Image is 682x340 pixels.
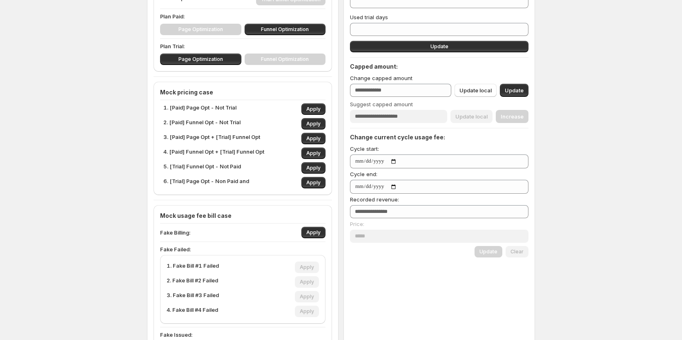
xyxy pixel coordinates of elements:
button: Update [350,41,528,52]
p: Plan Trial: [160,42,325,50]
span: Change capped amount [350,75,412,81]
p: 3. [Paid] Page Opt + [Trial] Funnel Opt [163,133,260,144]
span: Apply [306,179,321,186]
button: Update local [455,84,497,97]
p: 1. [Paid] Page Opt - Not Trial [163,103,236,115]
span: Cycle end: [350,171,377,177]
span: Update [430,43,448,50]
span: Suggest capped amount [350,101,413,107]
button: Apply [301,162,325,174]
span: Page Optimization [178,56,223,63]
p: 2. Fake Bill #2 Failed [167,276,218,288]
p: 2. [Paid] Funnel Opt - Not Trial [163,118,241,130]
p: Plan Paid: [160,12,325,20]
p: 3. Fake Bill #3 Failed [167,291,219,302]
p: 1. Fake Bill #1 Failed [167,262,219,273]
h4: Mock pricing case [160,88,325,96]
button: Page Optimization [160,54,241,65]
span: Price: [350,221,364,227]
span: Apply [306,106,321,112]
p: 6. [Trial] Page Opt - Non Paid and [163,177,249,188]
button: Apply [301,118,325,130]
p: Fake Issued: [160,331,325,339]
button: Apply [301,227,325,238]
span: Apply [306,135,321,142]
p: 4. [Paid] Funnel Opt + [Trial] Funnel Opt [163,148,264,159]
span: Apply [306,150,321,157]
span: Apply [306,165,321,171]
button: Apply [301,133,325,144]
button: Funnel Optimization [245,24,326,35]
p: Fake Failed: [160,245,325,253]
button: Update [500,84,528,97]
span: Cycle start: [350,145,379,152]
span: Recorded revenue: [350,196,399,203]
h4: Change current cycle usage fee: [350,133,528,141]
button: Apply [301,103,325,115]
button: Apply [301,148,325,159]
h4: Capped amount: [350,63,528,71]
h4: Mock usage fee bill case [160,212,325,220]
p: Fake Billing: [160,228,190,237]
span: Update local [459,86,492,94]
span: Update [505,86,524,94]
button: Apply [301,177,325,188]
p: 5. [Trial] Funnel Opt - Not Paid [163,162,241,174]
span: Apply [306,121,321,127]
p: 4. Fake Bill #4 Failed [167,306,218,317]
span: Funnel Optimization [261,26,309,33]
span: Used trial days [350,14,388,20]
span: Apply [306,229,321,236]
